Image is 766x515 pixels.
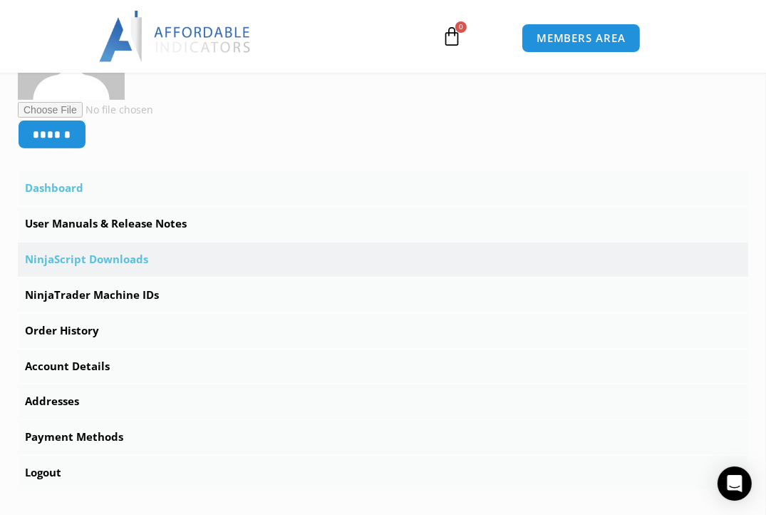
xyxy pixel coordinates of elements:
[18,420,748,454] a: Payment Methods
[18,243,748,277] a: NinjaScript Downloads
[18,278,748,312] a: NinjaTrader Machine IDs
[18,314,748,348] a: Order History
[18,207,748,241] a: User Manuals & Release Notes
[18,350,748,384] a: Account Details
[18,171,748,205] a: Dashboard
[420,16,483,57] a: 0
[99,11,252,62] img: LogoAI | Affordable Indicators – NinjaTrader
[18,171,748,490] nav: Account pages
[718,466,752,501] div: Open Intercom Messenger
[537,33,626,44] span: MEMBERS AREA
[18,456,748,490] a: Logout
[18,384,748,419] a: Addresses
[522,24,641,53] a: MEMBERS AREA
[455,21,467,33] span: 0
